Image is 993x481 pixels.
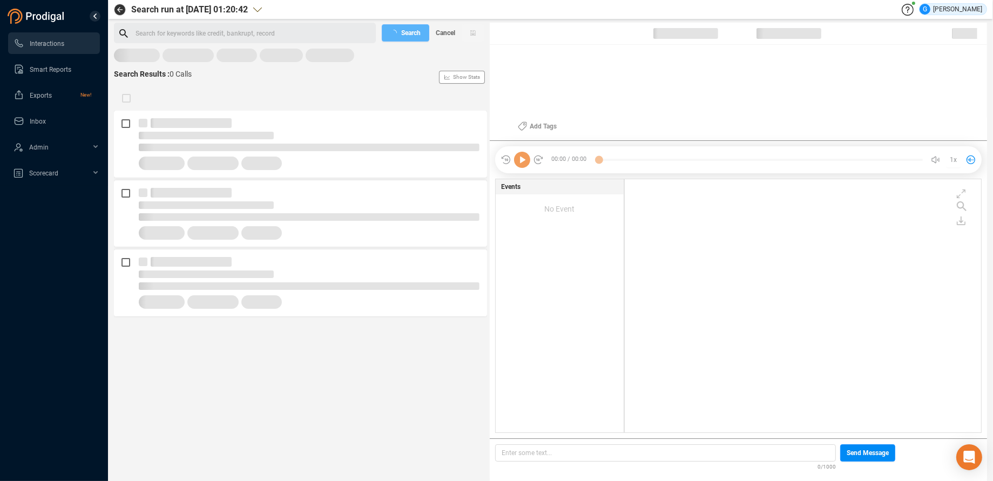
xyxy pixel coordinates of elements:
a: Smart Reports [13,58,91,80]
button: Send Message [840,444,895,462]
li: Smart Reports [8,58,100,80]
button: Show Stats [439,71,485,84]
span: New! [80,84,91,106]
span: Smart Reports [30,66,71,73]
span: Events [501,182,521,192]
span: Exports [30,92,52,99]
div: grid [630,182,981,432]
a: Inbox [13,110,91,132]
span: G [923,4,927,15]
span: Cancel [436,24,455,42]
span: Search Results : [114,70,170,78]
img: prodigal-logo [8,9,67,24]
span: Send Message [847,444,889,462]
span: Search run at [DATE] 01:20:42 [131,3,248,16]
div: Open Intercom Messenger [956,444,982,470]
span: 1x [950,151,957,168]
a: ExportsNew! [13,84,91,106]
span: 00:00 / 00:00 [544,152,599,168]
li: Inbox [8,110,100,132]
span: 0 Calls [170,70,192,78]
button: Cancel [429,24,462,42]
span: Show Stats [453,12,480,142]
span: Admin [29,144,49,151]
span: Inbox [30,118,46,125]
span: Interactions [30,40,64,48]
span: 0/1000 [818,462,836,471]
div: [PERSON_NAME] [920,4,982,15]
div: No Event [496,194,624,223]
span: Add Tags [530,118,557,135]
a: Interactions [13,32,91,54]
li: Exports [8,84,100,106]
button: 1x [946,152,961,167]
button: Add Tags [511,118,563,135]
span: Scorecard [29,170,58,177]
li: Interactions [8,32,100,54]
